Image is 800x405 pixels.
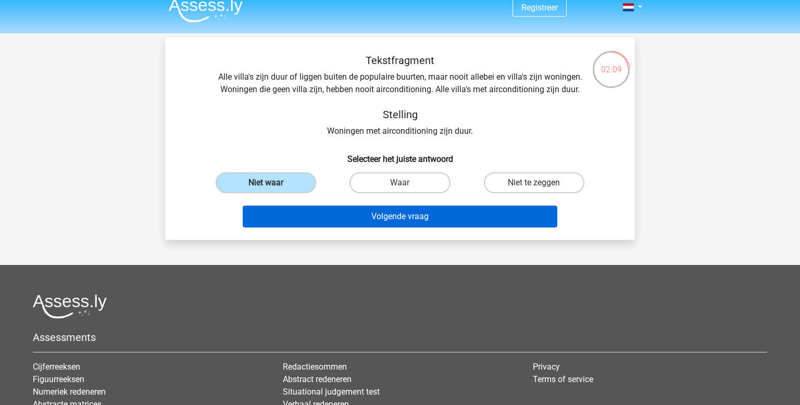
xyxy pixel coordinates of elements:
h5: Assessments [33,331,767,344]
h6: Selecteer het juiste antwoord [182,146,618,164]
label: Niet te zeggen [484,172,584,193]
label: Niet waar [216,172,316,193]
div: Alle villa's zijn duur of liggen buiten de populaire buurten, maar nooit allebei en villa's zijn ... [182,54,618,137]
img: Assessly logo [33,294,107,319]
h5: Tekstfragment [215,54,585,67]
a: Abstract redeneren [283,374,352,384]
a: Redactiesommen [283,362,347,372]
a: Registreer [521,3,558,12]
div: 02:09 [592,50,631,76]
a: Privacy [533,362,560,372]
h5: Stelling [215,108,585,121]
label: Waar [349,172,450,193]
button: Volgende vraag [243,206,558,227]
a: Terms of service [533,374,593,384]
a: Figuurreeksen [33,374,84,384]
a: Cijferreeksen [33,362,80,372]
a: Numeriek redeneren [33,387,106,397]
a: Situational judgement test [283,387,380,397]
